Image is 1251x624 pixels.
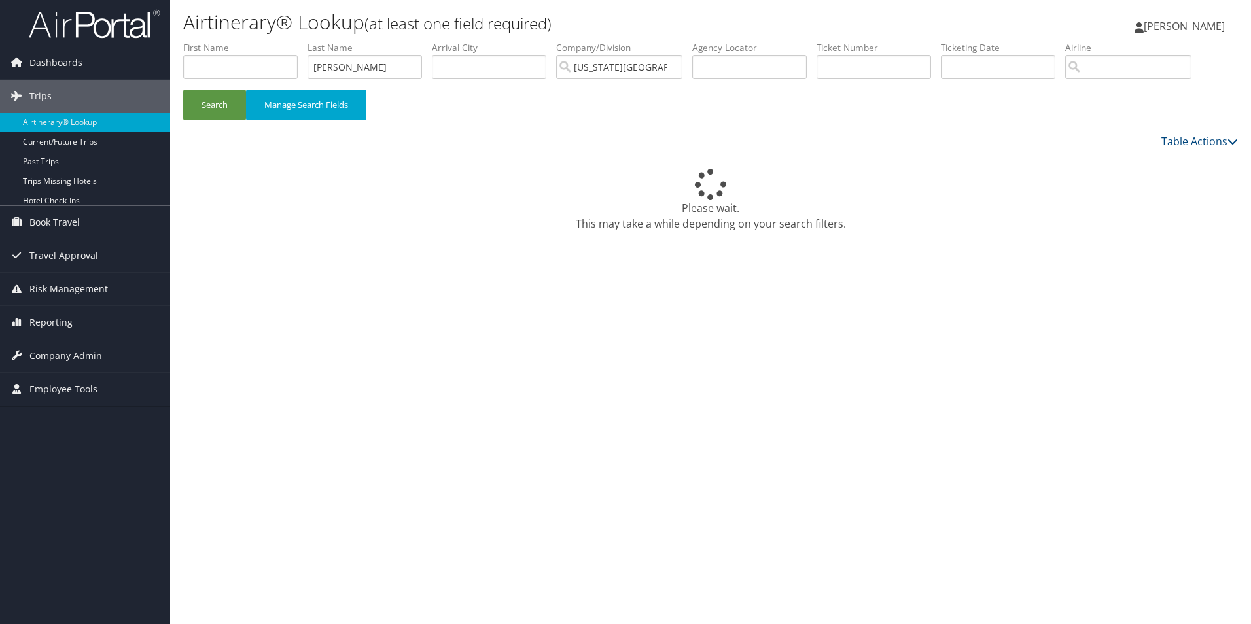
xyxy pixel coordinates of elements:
h1: Airtinerary® Lookup [183,9,887,36]
span: Reporting [29,306,73,339]
span: Book Travel [29,206,80,239]
label: Arrival City [432,41,556,54]
img: airportal-logo.png [29,9,160,39]
div: Please wait. This may take a while depending on your search filters. [183,169,1238,232]
span: Dashboards [29,46,82,79]
span: [PERSON_NAME] [1144,19,1225,33]
small: (at least one field required) [364,12,552,34]
label: Ticketing Date [941,41,1065,54]
span: Employee Tools [29,373,97,406]
span: Company Admin [29,339,102,372]
button: Manage Search Fields [246,90,366,120]
label: Airline [1065,41,1201,54]
span: Risk Management [29,273,108,305]
label: Ticket Number [817,41,941,54]
span: Trips [29,80,52,113]
label: Agency Locator [692,41,817,54]
button: Search [183,90,246,120]
label: Last Name [308,41,432,54]
a: [PERSON_NAME] [1135,7,1238,46]
span: Travel Approval [29,239,98,272]
label: First Name [183,41,308,54]
label: Company/Division [556,41,692,54]
a: Table Actions [1161,134,1238,148]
